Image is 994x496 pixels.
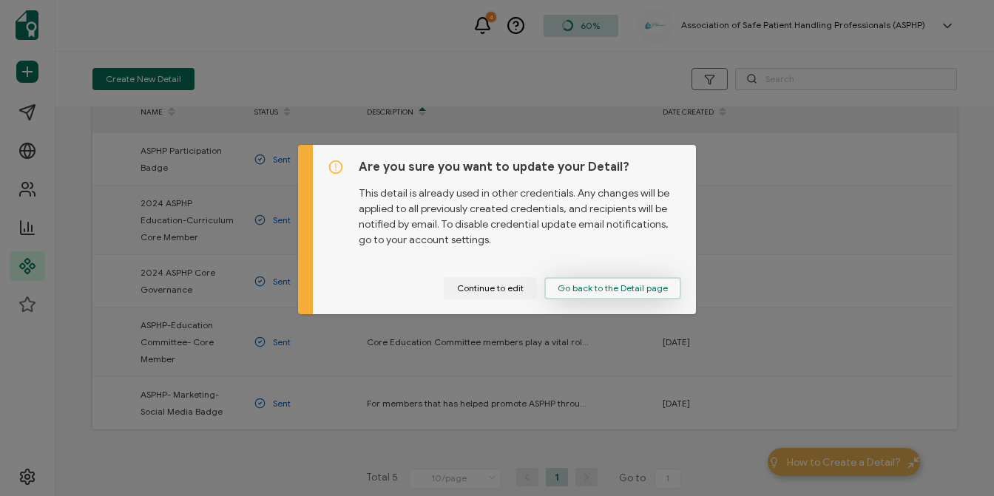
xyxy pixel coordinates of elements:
[359,174,681,248] p: This detail is already used in other credentials. Any changes will be applied to all previously c...
[359,160,681,174] h5: Are you sure you want to update your Detail?
[558,284,668,293] span: Go back to the Detail page
[920,425,994,496] iframe: Chat Widget
[298,145,696,314] div: dialog
[544,277,681,299] button: Go back to the Detail page
[444,277,537,299] button: Continue to edit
